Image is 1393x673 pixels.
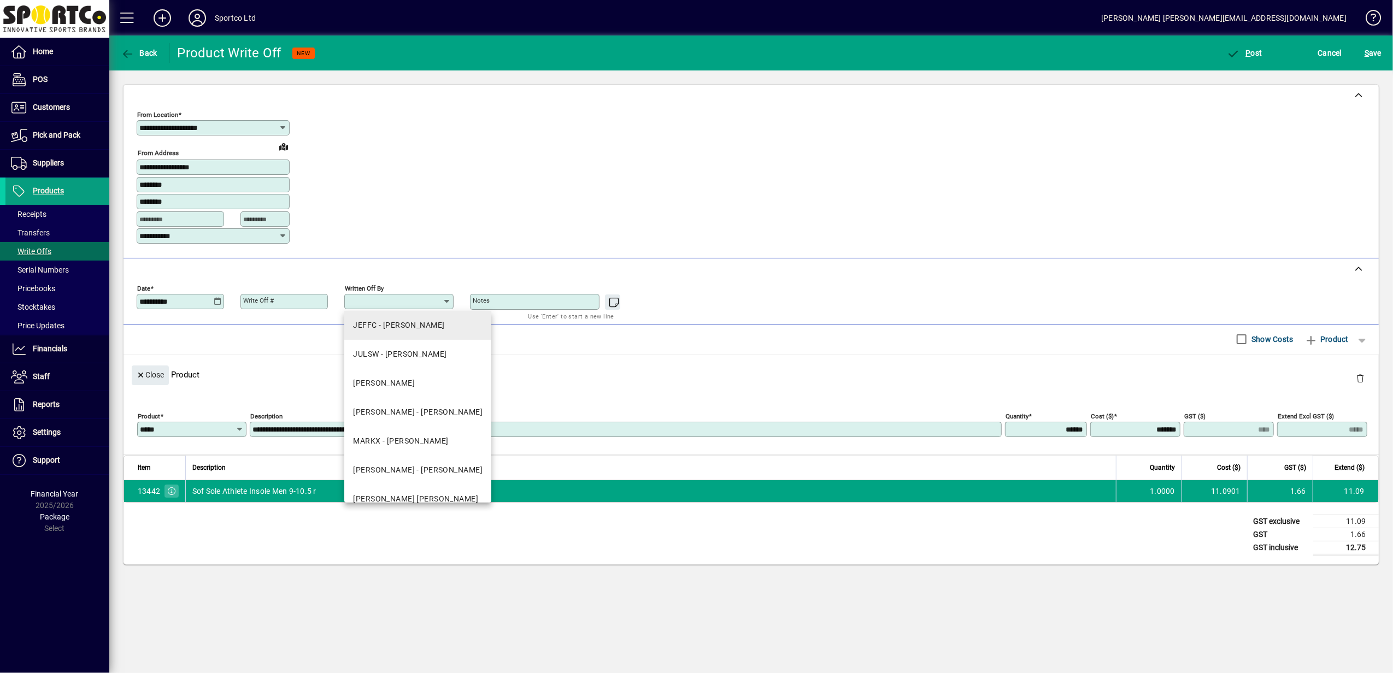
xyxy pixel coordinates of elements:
[11,210,46,219] span: Receipts
[353,464,483,476] div: [PERSON_NAME] - [PERSON_NAME]
[5,261,109,279] a: Serial Numbers
[1182,480,1247,502] td: 11.0901
[33,456,60,464] span: Support
[138,412,160,420] mat-label: Product
[344,427,491,456] mat-option: MARKX - Mark Peterson
[275,138,292,155] a: View on map
[118,43,160,63] button: Back
[1101,9,1347,27] div: [PERSON_NAME] [PERSON_NAME][EMAIL_ADDRESS][DOMAIN_NAME]
[1246,49,1251,57] span: P
[178,44,281,62] div: Product Write Off
[1313,541,1379,554] td: 12.75
[344,369,491,398] mat-option: JUSTINEL - Justine Lee
[5,363,109,391] a: Staff
[1365,44,1382,62] span: ave
[5,66,109,93] a: POS
[11,303,55,311] span: Stocktakes
[33,103,70,111] span: Customers
[1284,462,1306,474] span: GST ($)
[5,242,109,261] a: Write Offs
[1224,43,1265,63] button: Post
[109,43,169,63] app-page-header-button: Back
[11,321,64,330] span: Price Updates
[1006,412,1028,420] mat-label: Quantity
[215,9,256,27] div: Sportco Ltd
[5,298,109,316] a: Stocktakes
[136,366,164,384] span: Close
[1248,515,1313,528] td: GST exclusive
[1184,412,1206,420] mat-label: GST ($)
[5,447,109,474] a: Support
[145,8,180,28] button: Add
[1335,462,1365,474] span: Extend ($)
[33,344,67,353] span: Financials
[1347,373,1373,383] app-page-header-button: Delete
[5,223,109,242] a: Transfers
[344,340,491,369] mat-option: JULSW - Juls Weir
[1313,528,1379,541] td: 1.66
[5,335,109,363] a: Financials
[192,462,226,474] span: Description
[5,38,109,66] a: Home
[1362,43,1384,63] button: Save
[5,419,109,446] a: Settings
[1315,43,1345,63] button: Cancel
[33,75,48,84] span: POS
[5,94,109,121] a: Customers
[137,111,178,119] mat-label: From location
[473,297,490,304] mat-label: Notes
[33,158,64,167] span: Suppliers
[1248,528,1313,541] td: GST
[33,428,61,436] span: Settings
[1227,49,1262,57] span: ost
[1217,462,1241,474] span: Cost ($)
[353,406,483,418] div: [PERSON_NAME] - [PERSON_NAME]
[353,349,446,360] div: JULSW - [PERSON_NAME]
[344,485,491,513] mat-option: SANDY - Sandy Penina
[5,316,109,335] a: Price Updates
[33,47,53,56] span: Home
[1313,480,1378,502] td: 11.09
[5,391,109,418] a: Reports
[33,400,60,409] span: Reports
[1091,412,1114,420] mat-label: Cost ($)
[297,50,310,57] span: NEW
[1299,329,1354,349] button: Product
[353,493,478,505] div: [PERSON_NAME] [PERSON_NAME]
[33,131,80,139] span: Pick and Pack
[1365,49,1369,57] span: S
[1318,44,1342,62] span: Cancel
[5,122,109,149] a: Pick and Pack
[33,372,50,381] span: Staff
[344,456,491,485] mat-option: RORYS - Rory Shephard
[250,412,283,420] mat-label: Description
[137,284,150,292] mat-label: Date
[1278,412,1334,420] mat-label: Extend excl GST ($)
[1304,330,1349,348] span: Product
[33,186,64,195] span: Products
[353,377,415,389] div: [PERSON_NAME]
[121,49,157,57] span: Back
[1347,365,1373,392] button: Delete
[1150,462,1175,474] span: Quantity
[1247,480,1313,502] td: 1.66
[353,435,448,447] div: MARKX - [PERSON_NAME]
[180,8,215,28] button: Profile
[1313,515,1379,528] td: 11.09
[31,489,79,498] span: Financial Year
[5,205,109,223] a: Receipts
[138,462,151,474] span: Item
[344,311,491,340] mat-option: JEFFC - Jeff Copsey
[138,486,160,497] div: 13442
[185,480,1116,502] td: Sof Sole Athlete Insole Men 9-10.5 r
[11,284,55,293] span: Pricebooks
[344,398,491,427] mat-option: LUKE - Luke Hammond
[40,512,69,521] span: Package
[11,228,50,237] span: Transfers
[528,310,614,322] mat-hint: Use 'Enter' to start a new line
[345,284,384,292] mat-label: Written off by
[353,320,444,331] div: JEFFC - [PERSON_NAME]
[11,247,51,256] span: Write Offs
[129,369,172,379] app-page-header-button: Close
[1116,480,1182,502] td: 1.0000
